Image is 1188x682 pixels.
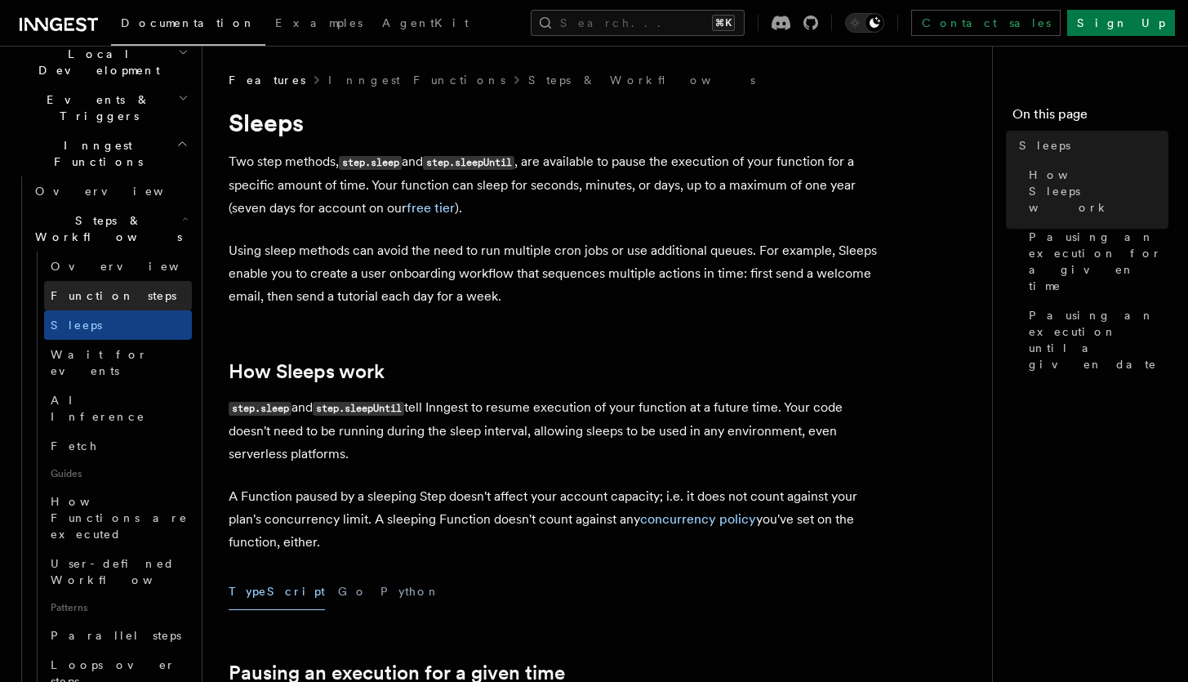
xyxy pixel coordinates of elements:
[51,260,219,273] span: Overview
[229,108,882,137] h1: Sleeps
[44,281,192,310] a: Function steps
[1029,167,1168,216] span: How Sleeps work
[44,431,192,461] a: Fetch
[382,16,469,29] span: AgentKit
[121,16,256,29] span: Documentation
[13,46,178,78] span: Local Development
[229,72,305,88] span: Features
[845,13,884,33] button: Toggle dark mode
[51,557,198,586] span: User-defined Workflows
[229,396,882,466] p: and tell Inngest to resume execution of your function at a future time. Your code doesn't need to...
[13,131,192,176] button: Inngest Functions
[44,340,192,386] a: Wait for events
[44,621,192,650] a: Parallel steps
[380,573,440,610] button: Python
[1012,131,1168,160] a: Sleeps
[275,16,363,29] span: Examples
[1029,229,1168,294] span: Pausing an execution for a given time
[229,402,291,416] code: step.sleep
[13,91,178,124] span: Events & Triggers
[531,10,745,36] button: Search...⌘K
[372,5,478,44] a: AgentKit
[423,156,514,170] code: step.sleepUntil
[1019,137,1070,154] span: Sleeps
[51,439,98,452] span: Fetch
[229,573,325,610] button: TypeScript
[13,137,176,170] span: Inngest Functions
[640,511,756,527] a: concurrency policy
[1022,301,1168,379] a: Pausing an execution until a given date
[13,85,192,131] button: Events & Triggers
[1022,160,1168,222] a: How Sleeps work
[29,206,192,252] button: Steps & Workflows
[1029,307,1168,372] span: Pausing an execution until a given date
[328,72,505,88] a: Inngest Functions
[229,360,385,383] a: How Sleeps work
[51,348,148,377] span: Wait for events
[13,39,192,85] button: Local Development
[313,402,404,416] code: step.sleepUntil
[229,239,882,308] p: Using sleep methods can avoid the need to run multiple cron jobs or use additional queues. For ex...
[229,485,882,554] p: A Function paused by a sleeping Step doesn't affect your account capacity; i.e. it does not count...
[44,386,192,431] a: AI Inference
[29,176,192,206] a: Overview
[51,289,176,302] span: Function steps
[44,549,192,595] a: User-defined Workflows
[911,10,1061,36] a: Contact sales
[528,72,755,88] a: Steps & Workflows
[44,310,192,340] a: Sleeps
[51,319,102,332] span: Sleeps
[1022,222,1168,301] a: Pausing an execution for a given time
[111,5,265,46] a: Documentation
[44,595,192,621] span: Patterns
[1067,10,1175,36] a: Sign Up
[51,394,145,423] span: AI Inference
[1012,105,1168,131] h4: On this page
[29,212,182,245] span: Steps & Workflows
[339,156,402,170] code: step.sleep
[407,200,455,216] a: free tier
[44,252,192,281] a: Overview
[51,495,188,541] span: How Functions are executed
[51,629,181,642] span: Parallel steps
[338,573,367,610] button: Go
[712,15,735,31] kbd: ⌘K
[44,461,192,487] span: Guides
[265,5,372,44] a: Examples
[44,487,192,549] a: How Functions are executed
[229,150,882,220] p: Two step methods, and , are available to pause the execution of your function for a specific amou...
[35,185,203,198] span: Overview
